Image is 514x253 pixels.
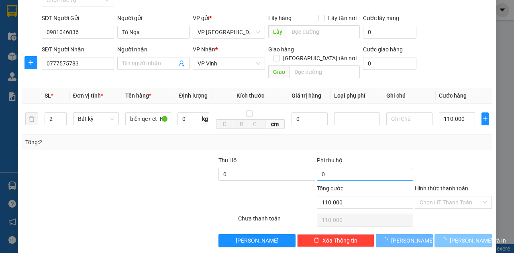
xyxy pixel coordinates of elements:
[31,53,101,66] strong: Hotline : [PHONE_NUMBER] - [PHONE_NUMBER]
[45,92,51,99] span: SL
[363,26,416,39] input: Cước lấy hàng
[41,8,91,25] strong: HÃNG XE HẢI HOÀNG GIA
[73,92,103,99] span: Đơn vị tính
[292,92,321,99] span: Giá trị hàng
[482,116,488,122] span: plus
[268,15,292,21] span: Lấy hàng
[193,46,215,53] span: VP Nhận
[297,234,374,247] button: deleteXóa Thông tin
[193,14,265,22] div: VP gửi
[450,236,506,245] span: [PERSON_NAME] và In
[331,88,383,104] th: Loại phụ phí
[233,119,250,129] input: R
[481,112,489,125] button: plus
[236,236,279,245] span: [PERSON_NAME]
[250,119,265,129] input: C
[386,112,432,125] input: Ghi Chú
[441,237,450,243] span: loading
[391,236,434,245] span: [PERSON_NAME]
[314,237,319,244] span: delete
[216,119,233,129] input: D
[237,92,264,99] span: Kích thước
[198,57,260,69] span: VP Vinh
[218,234,296,247] button: [PERSON_NAME]
[439,92,467,99] span: Cước hàng
[117,14,190,22] div: Người gửi
[290,65,359,78] input: Dọc đường
[25,138,199,147] div: Tổng: 2
[268,46,294,53] span: Giao hàng
[125,112,171,125] input: VD: Bàn, Ghế
[125,92,151,99] span: Tên hàng
[317,185,343,192] span: Tổng cước
[25,112,38,125] button: delete
[78,113,114,125] span: Bất kỳ
[325,14,360,22] span: Lấy tận nơi
[201,112,209,125] span: kg
[117,45,190,54] div: Người nhận
[415,185,468,192] label: Hình thức thanh toán
[218,157,237,163] span: Thu Hộ
[31,27,100,41] span: 24 [PERSON_NAME] - Vinh - [GEOGRAPHIC_DATA]
[434,234,492,247] button: [PERSON_NAME] và In
[4,18,29,58] img: logo
[24,56,37,69] button: plus
[268,65,290,78] span: Giao
[33,43,98,52] strong: PHIẾU GỬI HÀNG
[376,234,433,247] button: [PERSON_NAME]
[42,14,114,22] div: SĐT Người Gửi
[317,156,414,168] div: Phí thu hộ
[179,92,208,99] span: Định lượng
[363,57,416,70] input: Cước giao hàng
[178,60,185,67] span: user-add
[363,46,403,53] label: Cước giao hàng
[237,214,316,228] div: Chưa thanh toán
[322,236,357,245] span: Xóa Thông tin
[103,30,151,38] span: DN1210251175
[198,26,260,38] span: VP Đà Nẵng
[280,54,360,63] span: [GEOGRAPHIC_DATA] tận nơi
[42,45,114,54] div: SĐT Người Nhận
[268,25,287,38] span: Lấy
[363,15,399,21] label: Cước lấy hàng
[287,25,359,38] input: Dọc đường
[383,88,435,104] th: Ghi chú
[265,119,285,129] span: cm
[25,59,37,66] span: plus
[292,112,328,125] input: 0
[382,237,391,243] span: loading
